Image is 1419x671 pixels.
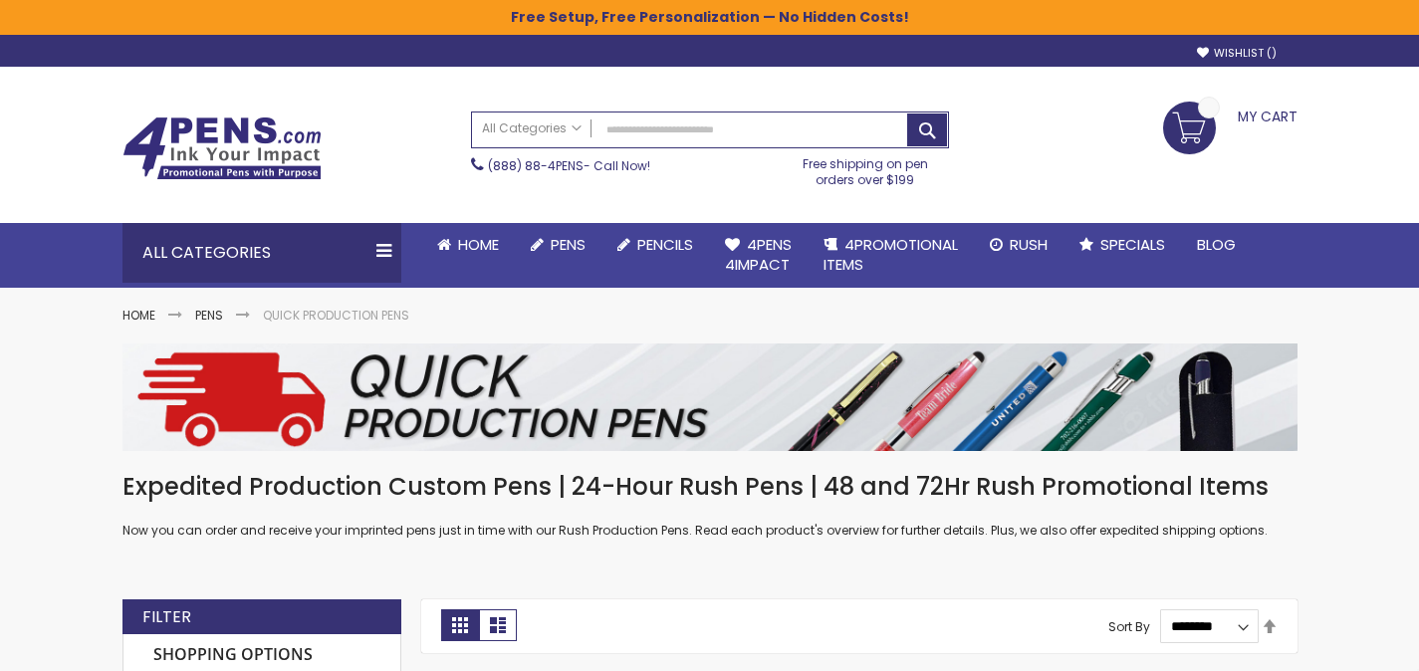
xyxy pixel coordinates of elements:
span: 4PROMOTIONAL ITEMS [824,234,958,275]
strong: Quick Production Pens [263,307,409,324]
h1: Expedited Production Custom Pens | 24-Hour Rush Pens | 48 and 72Hr Rush Promotional Items [122,471,1298,503]
span: Home [458,234,499,255]
a: Blog [1181,223,1252,267]
a: Pens [195,307,223,324]
a: Home [421,223,515,267]
a: Wishlist [1197,46,1277,61]
a: All Categories [472,112,591,145]
span: Pens [551,234,586,255]
strong: Grid [441,609,479,641]
span: - Call Now! [488,157,650,174]
a: (888) 88-4PENS [488,157,584,174]
span: Rush [1010,234,1048,255]
div: All Categories [122,223,401,283]
a: Home [122,307,155,324]
div: Free shipping on pen orders over $199 [782,148,949,188]
img: 4Pens Custom Pens and Promotional Products [122,116,322,180]
img: Quick Production Pens [122,343,1298,451]
label: Sort By [1108,617,1150,634]
span: All Categories [482,120,582,136]
span: 4Pens 4impact [725,234,792,275]
a: 4Pens4impact [709,223,808,288]
a: Pencils [601,223,709,267]
p: Now you can order and receive your imprinted pens just in time with our Rush Production Pens. Rea... [122,523,1298,539]
a: Rush [974,223,1064,267]
a: Specials [1064,223,1181,267]
a: 4PROMOTIONALITEMS [808,223,974,288]
span: Blog [1197,234,1236,255]
strong: Filter [142,606,191,628]
span: Pencils [637,234,693,255]
span: Specials [1100,234,1165,255]
a: Pens [515,223,601,267]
